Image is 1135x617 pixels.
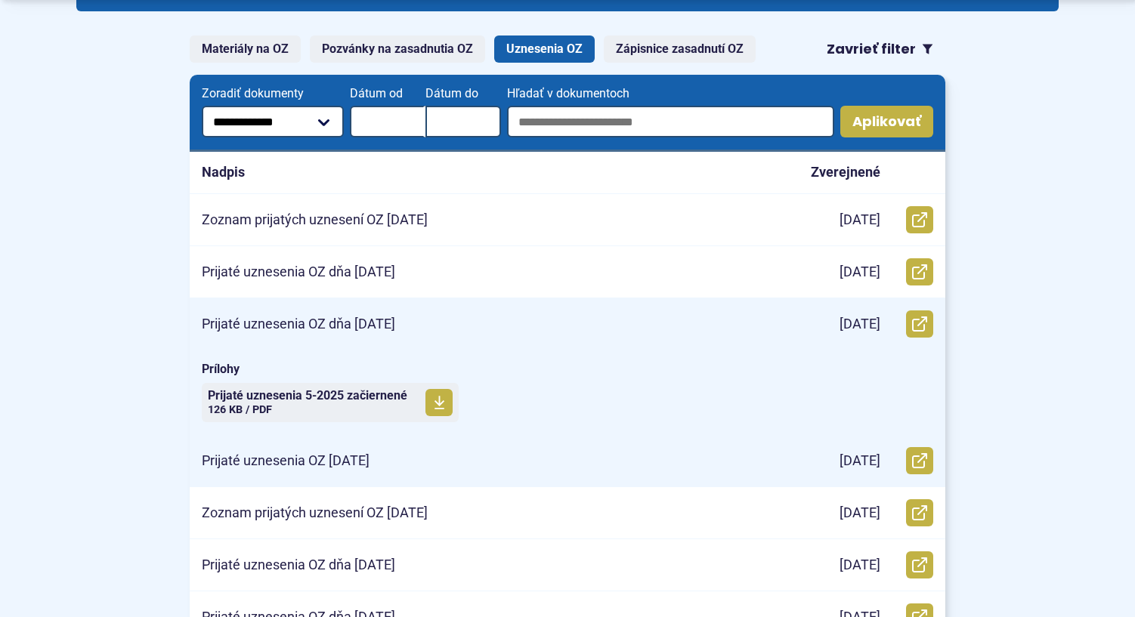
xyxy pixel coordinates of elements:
[202,452,370,470] p: Prijaté uznesenia OZ [DATE]
[350,87,425,100] span: Dátum od
[827,41,916,58] span: Zavrieť filter
[208,403,272,416] span: 126 KB / PDF
[425,106,501,137] input: Dátum do
[507,106,834,137] input: Hľadať v dokumentoch
[190,35,301,63] a: Materiály na OZ
[202,264,395,281] p: Prijaté uznesenia OZ dňa [DATE]
[840,264,880,281] p: [DATE]
[310,35,485,63] a: Pozvánky na zasadnutia OZ
[202,557,395,574] p: Prijaté uznesenia OZ dňa [DATE]
[202,211,428,229] p: Zoznam prijatých uznesení OZ [DATE]
[840,316,880,333] p: [DATE]
[202,106,344,137] select: Zoradiť dokumenty
[202,504,428,522] p: Zoznam prijatých uznesení OZ [DATE]
[840,106,933,137] button: Aplikovať
[202,383,459,422] a: Prijaté uznesenia 5-2025 začiernené 126 KB / PDF
[202,87,344,100] span: Zoradiť dokumenty
[202,362,933,377] span: Prílohy
[208,390,407,402] span: Prijaté uznesenia 5-2025 začiernené
[350,106,425,137] input: Dátum od
[840,211,880,229] p: [DATE]
[425,87,501,100] span: Dátum do
[604,35,756,63] a: Zápisnice zasadnutí OZ
[494,35,595,63] a: Uznesenia OZ
[507,87,834,100] span: Hľadať v dokumentoch
[840,557,880,574] p: [DATE]
[840,452,880,470] p: [DATE]
[811,164,880,181] p: Zverejnené
[840,504,880,522] p: [DATE]
[202,316,395,333] p: Prijaté uznesenia OZ dňa [DATE]
[202,164,245,181] p: Nadpis
[815,35,945,63] button: Zavrieť filter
